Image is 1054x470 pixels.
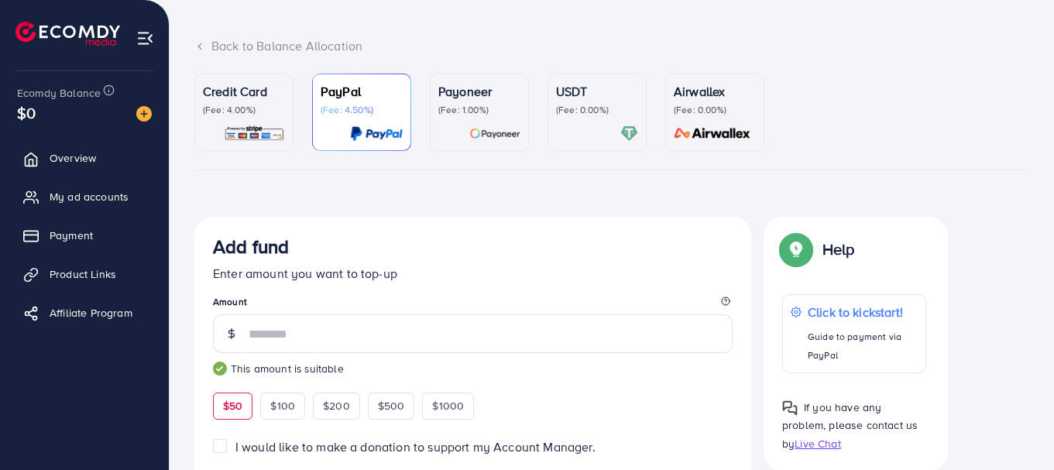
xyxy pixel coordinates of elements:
[15,22,120,46] img: logo
[556,104,638,116] p: (Fee: 0.00%)
[223,398,242,413] span: $50
[50,150,96,166] span: Overview
[432,398,464,413] span: $1000
[213,295,733,314] legend: Amount
[822,240,855,259] p: Help
[270,398,295,413] span: $100
[50,305,132,321] span: Affiliate Program
[12,181,157,212] a: My ad accounts
[782,400,918,451] span: If you have any problem, please contact us by
[378,398,405,413] span: $500
[438,104,520,116] p: (Fee: 1.00%)
[12,142,157,173] a: Overview
[808,303,918,321] p: Click to kickstart!
[782,235,810,263] img: Popup guide
[988,400,1042,458] iframe: Chat
[669,125,756,142] img: card
[808,328,918,365] p: Guide to payment via PayPal
[50,189,129,204] span: My ad accounts
[213,264,733,283] p: Enter amount you want to top-up
[674,82,756,101] p: Airwallex
[321,104,403,116] p: (Fee: 4.50%)
[321,82,403,101] p: PayPal
[213,362,227,376] img: guide
[782,400,798,416] img: Popup guide
[620,125,638,142] img: card
[50,228,93,243] span: Payment
[556,82,638,101] p: USDT
[213,235,289,258] h3: Add fund
[194,37,1029,55] div: Back to Balance Allocation
[469,125,520,142] img: card
[12,220,157,251] a: Payment
[323,398,350,413] span: $200
[350,125,403,142] img: card
[12,297,157,328] a: Affiliate Program
[224,125,285,142] img: card
[17,101,36,124] span: $0
[17,85,101,101] span: Ecomdy Balance
[203,104,285,116] p: (Fee: 4.00%)
[235,438,596,455] span: I would like to make a donation to support my Account Manager.
[136,29,154,47] img: menu
[50,266,116,282] span: Product Links
[12,259,157,290] a: Product Links
[203,82,285,101] p: Credit Card
[136,106,152,122] img: image
[213,361,733,376] small: This amount is suitable
[674,104,756,116] p: (Fee: 0.00%)
[438,82,520,101] p: Payoneer
[795,436,840,451] span: Live Chat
